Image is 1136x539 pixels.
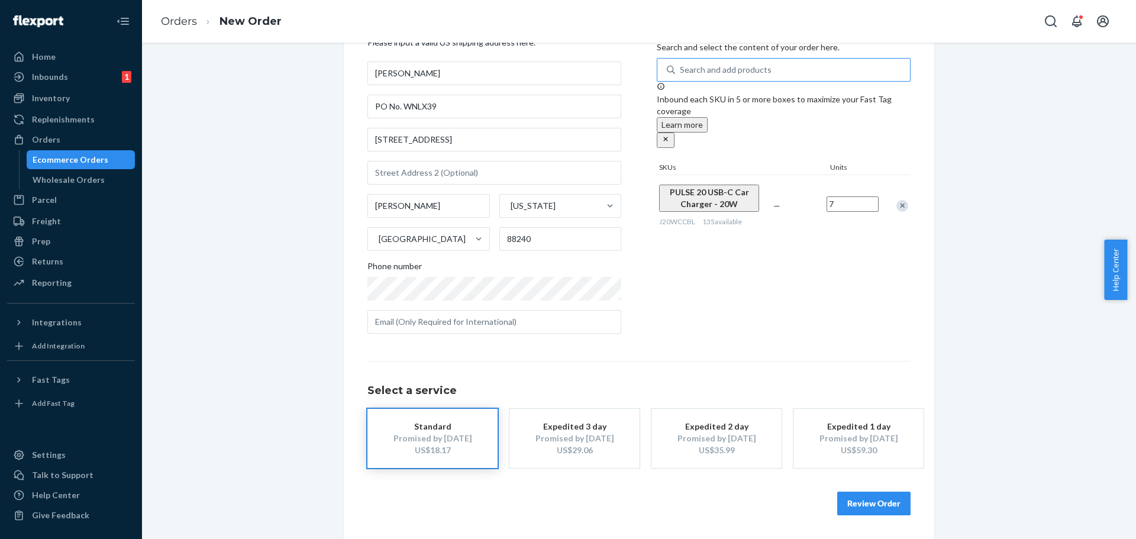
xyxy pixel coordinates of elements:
a: Home [7,47,135,66]
div: Promised by [DATE] [527,433,622,444]
a: New Order [220,15,282,28]
input: Quantity [827,196,879,212]
div: Help Center [32,489,80,501]
a: Parcel [7,191,135,209]
a: Wholesale Orders [27,170,135,189]
div: [US_STATE] [511,200,556,212]
a: Orders [7,130,135,149]
a: Settings [7,446,135,464]
div: Talk to Support [32,469,93,481]
div: Home [32,51,56,63]
button: Help Center [1104,240,1127,300]
div: US$35.99 [669,444,764,456]
div: Expedited 3 day [527,421,622,433]
div: Wholesale Orders [33,174,105,186]
a: Talk to Support [7,466,135,485]
input: City [367,194,490,218]
a: Reporting [7,273,135,292]
a: Inventory [7,89,135,108]
span: PULSE 20 USB-C Car Charger - 20W [670,187,749,209]
button: Open notifications [1065,9,1089,33]
input: Company Name [367,95,621,118]
button: Open account menu [1091,9,1115,33]
div: Inbounds [32,71,68,83]
input: [GEOGRAPHIC_DATA] [377,233,379,245]
a: Prep [7,232,135,251]
h1: Select a service [367,385,911,397]
span: — [773,201,780,211]
button: Review Order [837,492,911,515]
div: Inbound each SKU in 5 or more boxes to maximize your Fast Tag coverage [657,82,911,148]
a: Add Fast Tag [7,394,135,413]
div: Ecommerce Orders [33,154,108,166]
input: ZIP Code [499,227,622,251]
div: Parcel [32,194,57,206]
div: Remove Item [896,200,908,212]
div: Promised by [DATE] [811,433,906,444]
span: 135 available [702,217,742,226]
a: Add Integration [7,337,135,356]
a: Help Center [7,486,135,505]
div: Units [828,162,881,175]
div: Promised by [DATE] [669,433,764,444]
a: Orders [161,15,197,28]
div: Search and add products [680,64,772,76]
div: Freight [32,215,61,227]
img: Flexport logo [13,15,63,27]
button: Give Feedback [7,506,135,525]
div: US$29.06 [527,444,622,456]
div: Settings [32,449,66,461]
div: Returns [32,256,63,267]
div: 1 [122,71,131,83]
button: Integrations [7,313,135,332]
a: Replenishments [7,110,135,129]
div: Add Integration [32,341,85,351]
p: Search and select the content of your order here. [657,41,911,53]
div: Add Fast Tag [32,398,75,408]
button: Learn more [657,117,708,133]
button: Expedited 3 dayPromised by [DATE]US$29.06 [509,409,640,468]
button: Expedited 1 dayPromised by [DATE]US$59.30 [793,409,924,468]
div: SKUs [657,162,828,175]
input: First & Last Name [367,62,621,85]
input: Street Address 2 (Optional) [367,161,621,185]
div: US$59.30 [811,444,906,456]
a: Ecommerce Orders [27,150,135,169]
input: Street Address [367,128,621,151]
a: Inbounds1 [7,67,135,86]
input: [US_STATE] [509,200,511,212]
div: Standard [385,421,480,433]
div: Replenishments [32,114,95,125]
button: Open Search Box [1039,9,1063,33]
ol: breadcrumbs [151,4,291,39]
span: Phone number [367,260,422,277]
span: J20WCCBL [659,217,695,226]
div: Fast Tags [32,374,70,386]
button: Fast Tags [7,370,135,389]
div: Orders [32,134,60,146]
div: Prep [32,235,50,247]
div: Promised by [DATE] [385,433,480,444]
div: Reporting [32,277,72,289]
div: US$18.17 [385,444,480,456]
input: Email (Only Required for International) [367,310,621,334]
div: Integrations [32,317,82,328]
div: Expedited 2 day [669,421,764,433]
a: Freight [7,212,135,231]
button: PULSE 20 USB-C Car Charger - 20W [659,185,759,212]
div: [GEOGRAPHIC_DATA] [379,233,466,245]
a: Returns [7,252,135,271]
button: Expedited 2 dayPromised by [DATE]US$35.99 [651,409,782,468]
button: StandardPromised by [DATE]US$18.17 [367,409,498,468]
button: close [657,133,674,148]
div: Give Feedback [32,509,89,521]
div: Inventory [32,92,70,104]
div: Expedited 1 day [811,421,906,433]
button: Close Navigation [111,9,135,33]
